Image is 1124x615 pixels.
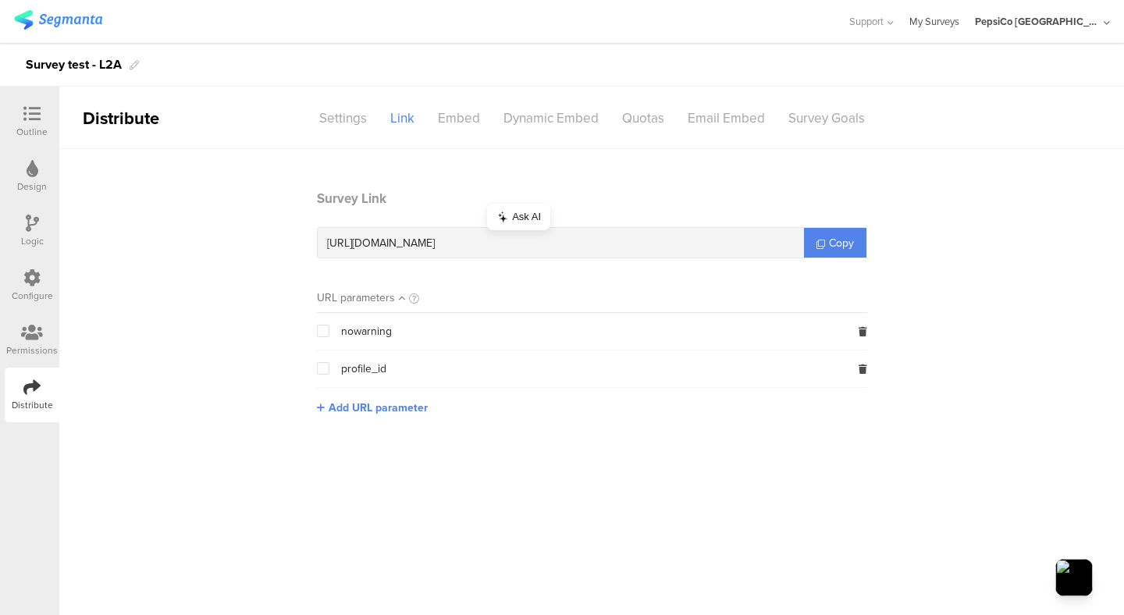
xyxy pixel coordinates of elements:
div: Distribute [12,398,53,412]
span: nowarning [341,325,392,338]
div: Embed [426,105,492,132]
div: Survey test - L2A [26,52,122,77]
div: Design [17,180,47,194]
div: Link [379,105,426,132]
div: PepsiCo [GEOGRAPHIC_DATA] [975,14,1100,29]
div: Distribute [59,105,239,131]
span: Support [849,14,884,29]
i: Sort [399,292,405,304]
div: Settings [308,105,379,132]
div: Email Embed [676,105,777,132]
img: segmanta logo [14,10,102,30]
div: Permissions [6,343,58,357]
div: Survey Goals [777,105,877,132]
div: Configure [12,289,53,303]
span: Add URL parameter [329,400,428,416]
header: Survey Link [317,189,867,208]
button: Add URL parameter [317,400,428,416]
div: Quotas [610,105,676,132]
div: Logic [21,234,44,248]
div: URL parameters [317,290,395,306]
div: Dynamic Embed [492,105,610,132]
span: Copy [829,235,854,251]
span: profile_id [341,363,386,375]
span: [URL][DOMAIN_NAME] [327,235,435,251]
div: Outline [16,125,48,139]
